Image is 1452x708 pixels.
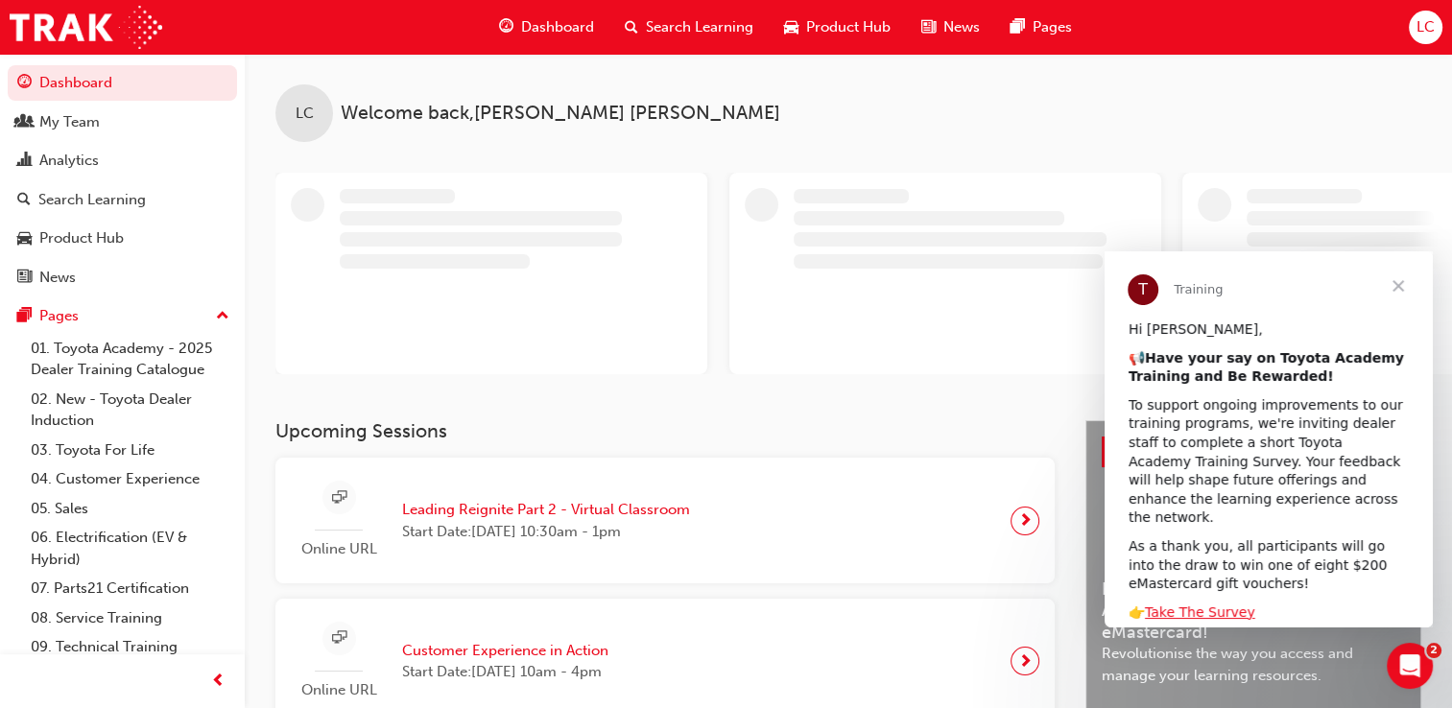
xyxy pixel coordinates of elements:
div: Search Learning [38,189,146,211]
div: Product Hub [39,227,124,249]
span: guage-icon [499,15,513,39]
button: LC [1409,11,1442,44]
a: 04. Customer Experience [23,464,237,494]
img: Trak [10,6,162,49]
a: 05. Sales [23,494,237,524]
span: sessionType_ONLINE_URL-icon [332,486,346,510]
span: Start Date: [DATE] 10:30am - 1pm [402,521,690,543]
span: Revolutionise the way you access and manage your learning resources. [1102,643,1405,686]
button: Pages [8,298,237,334]
a: Online URLLeading Reignite Part 2 - Virtual ClassroomStart Date:[DATE] 10:30am - 1pm [291,473,1039,568]
a: My Team [8,105,237,140]
span: Customer Experience in Action [402,640,608,662]
span: news-icon [17,270,32,287]
span: Leading Reignite Part 2 - Virtual Classroom [402,499,690,521]
a: search-iconSearch Learning [609,8,769,47]
span: Start Date: [DATE] 10am - 4pm [402,661,608,683]
div: Analytics [39,150,99,172]
a: pages-iconPages [995,8,1087,47]
a: 09. Technical Training [23,632,237,662]
a: Dashboard [8,65,237,101]
span: Online URL [291,538,387,560]
span: up-icon [216,304,229,329]
span: next-icon [1018,507,1033,534]
span: search-icon [625,15,638,39]
a: Analytics [8,143,237,178]
a: 08. Service Training [23,603,237,633]
div: News [39,267,76,289]
iframe: Intercom live chat [1387,643,1433,689]
a: guage-iconDashboard [484,8,609,47]
a: Product Hub [8,221,237,256]
span: LC [1416,16,1435,38]
span: people-icon [17,114,32,131]
span: Online URL [291,679,387,701]
span: car-icon [784,15,798,39]
span: next-icon [1018,648,1033,674]
iframe: Intercom live chat message [1105,251,1433,627]
span: sessionType_ONLINE_URL-icon [332,626,346,650]
a: News [8,260,237,295]
span: guage-icon [17,75,32,92]
span: Search Learning [646,16,753,38]
a: car-iconProduct Hub [769,8,906,47]
a: 01. Toyota Academy - 2025 Dealer Training Catalogue [23,334,237,385]
span: 2 [1426,643,1441,658]
span: news-icon [921,15,936,39]
span: Dashboard [521,16,594,38]
a: 07. Parts21 Certification [23,574,237,603]
span: search-icon [17,192,31,209]
a: 03. Toyota For Life [23,436,237,465]
span: pages-icon [17,308,32,325]
div: My Team [39,111,100,133]
span: car-icon [17,230,32,248]
span: pages-icon [1011,15,1025,39]
span: Help Shape the Future of Toyota Academy Training and Win an eMastercard! [1102,578,1405,644]
span: chart-icon [17,153,32,170]
a: 02. New - Toyota Dealer Induction [23,385,237,436]
h3: Upcoming Sessions [275,420,1055,442]
span: Pages [1033,16,1072,38]
button: DashboardMy TeamAnalyticsSearch LearningProduct HubNews [8,61,237,298]
span: Product Hub [806,16,891,38]
a: Search Learning [8,182,237,218]
a: 06. Electrification (EV & Hybrid) [23,523,237,574]
div: Pages [39,305,79,327]
span: LC [296,103,314,125]
span: Welcome back , [PERSON_NAME] [PERSON_NAME] [341,103,780,125]
a: Latest NewsShow all [1102,437,1405,467]
span: prev-icon [211,670,226,694]
a: news-iconNews [906,8,995,47]
span: News [943,16,980,38]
